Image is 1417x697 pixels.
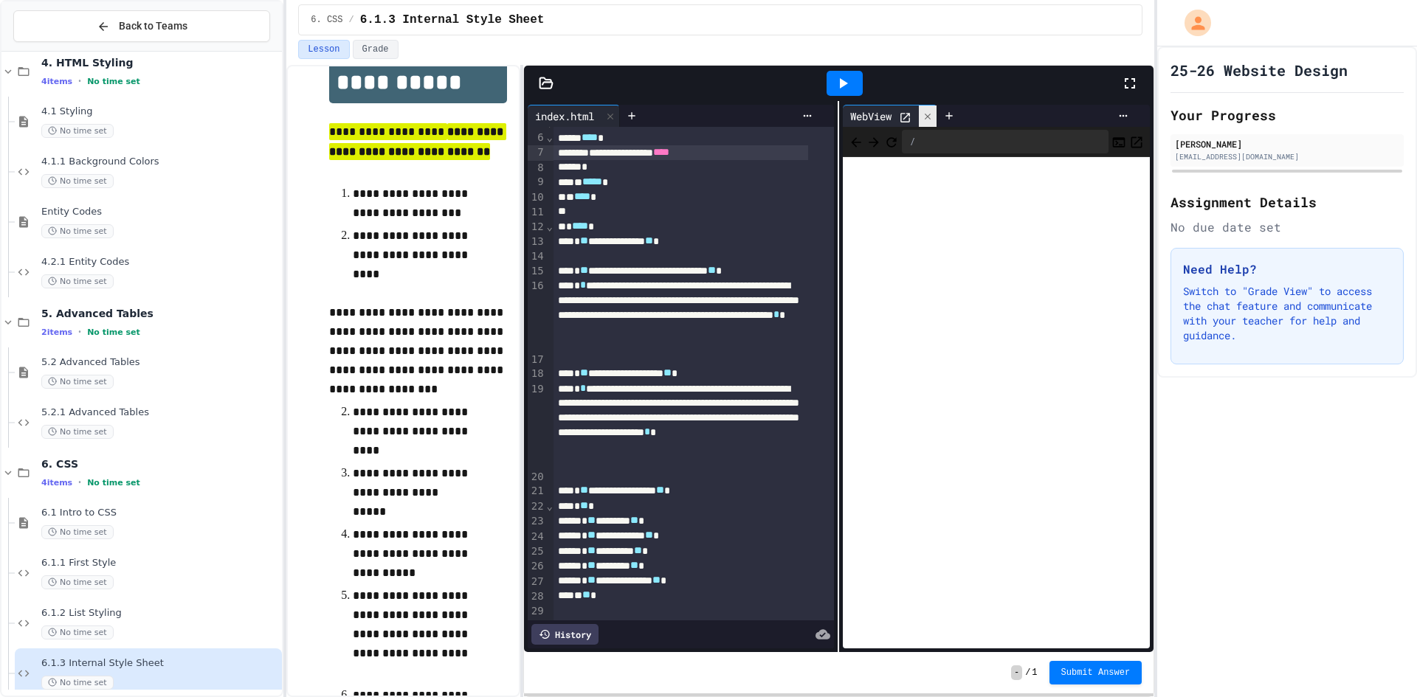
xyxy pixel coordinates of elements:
[41,557,279,569] span: 6.1.1 First Style
[528,619,546,634] div: 30
[41,224,114,238] span: No time set
[528,249,546,264] div: 14
[528,220,546,235] div: 12
[298,40,349,59] button: Lesson
[884,133,899,150] button: Refresh
[528,353,546,367] div: 17
[41,274,114,288] span: No time set
[528,175,546,190] div: 9
[528,279,546,353] div: 16
[41,356,279,369] span: 5.2 Advanced Tables
[13,10,270,42] button: Back to Teams
[41,478,72,488] span: 4 items
[1025,667,1030,679] span: /
[528,235,546,249] div: 13
[87,478,140,488] span: No time set
[41,425,114,439] span: No time set
[902,130,1109,153] div: /
[41,77,72,86] span: 4 items
[78,75,81,87] span: •
[41,406,279,419] span: 5.2.1 Advanced Tables
[528,514,546,529] div: 23
[41,507,279,519] span: 6.1 Intro to CSS
[1169,6,1215,40] div: My Account
[41,575,114,589] span: No time set
[843,105,937,127] div: WebView
[1171,105,1404,125] h2: Your Progress
[41,625,114,639] span: No time set
[41,156,279,168] span: 4.1.1 Background Colors
[1011,665,1022,680] span: -
[1183,284,1391,343] p: Switch to "Grade View" to access the chat feature and communicate with your teacher for help and ...
[528,190,546,205] div: 10
[349,14,354,26] span: /
[546,131,554,143] span: Fold line
[866,132,881,150] span: Forward
[1183,260,1391,278] h3: Need Help?
[528,575,546,589] div: 27
[353,40,399,59] button: Grade
[528,530,546,544] div: 24
[41,607,279,620] span: 6.1.2 List Styling
[41,206,279,218] span: Entity Codes
[41,56,279,69] span: 4. HTML Styling
[87,327,140,337] span: No time set
[528,589,546,604] div: 28
[41,457,279,471] span: 6. CSS
[849,132,863,150] span: Back
[528,382,546,470] div: 19
[1111,133,1126,150] button: Console
[41,375,114,389] span: No time set
[528,105,620,127] div: index.html
[528,108,601,124] div: index.html
[41,307,279,320] span: 5. Advanced Tables
[843,108,899,124] div: WebView
[528,131,546,145] div: 6
[1129,133,1144,150] button: Open in new tab
[528,544,546,559] div: 25
[41,525,114,539] span: No time set
[119,18,187,34] span: Back to Teams
[41,657,279,670] span: 6.1.3 Internal Style Sheet
[1061,667,1131,679] span: Submit Answer
[41,327,72,337] span: 2 items
[1049,661,1142,684] button: Submit Answer
[360,11,545,29] span: 6.1.3 Internal Style Sheet
[528,367,546,381] div: 18
[528,559,546,574] div: 26
[41,676,114,690] span: No time set
[546,500,554,512] span: Fold line
[528,604,546,619] div: 29
[1032,667,1037,679] span: 1
[311,14,342,26] span: 6. CSS
[531,624,599,645] div: History
[528,205,546,220] div: 11
[78,476,81,488] span: •
[41,174,114,188] span: No time set
[78,326,81,338] span: •
[546,221,554,232] span: Fold line
[1171,192,1404,212] h2: Assignment Details
[1171,218,1404,236] div: No due date set
[41,105,279,118] span: 4.1 Styling
[528,484,546,499] div: 21
[1171,60,1348,80] h1: 25-26 Website Design
[528,470,546,485] div: 20
[41,256,279,268] span: 4.2.1 Entity Codes
[1175,151,1399,162] div: [EMAIL_ADDRESS][DOMAIN_NAME]
[41,124,114,138] span: No time set
[528,499,546,514] div: 22
[843,157,1150,649] iframe: Web Preview
[546,117,554,128] span: Fold line
[87,77,140,86] span: No time set
[528,264,546,279] div: 15
[528,145,546,160] div: 7
[1175,137,1399,150] div: [PERSON_NAME]
[528,161,546,176] div: 8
